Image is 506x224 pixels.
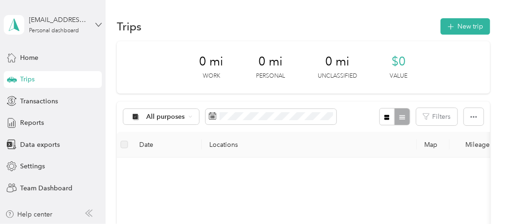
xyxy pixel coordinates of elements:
[325,54,349,69] span: 0 mi
[256,72,285,80] p: Personal
[416,108,457,125] button: Filters
[117,22,142,31] h1: Trips
[258,54,283,69] span: 0 mi
[20,118,44,128] span: Reports
[20,140,60,150] span: Data exports
[454,172,506,224] iframe: Everlance-gr Chat Button Frame
[417,132,449,158] th: Map
[20,161,45,171] span: Settings
[392,54,406,69] span: $0
[441,18,490,35] button: New trip
[390,72,407,80] p: Value
[202,132,417,158] th: Locations
[203,72,220,80] p: Work
[132,132,202,158] th: Date
[199,54,223,69] span: 0 mi
[5,210,53,219] button: Help center
[20,53,38,63] span: Home
[29,28,79,34] div: Personal dashboard
[318,72,357,80] p: Unclassified
[20,183,72,193] span: Team Dashboard
[20,74,35,84] span: Trips
[29,15,87,25] div: [EMAIL_ADDRESS][DOMAIN_NAME]
[147,114,185,120] span: All purposes
[20,96,58,106] span: Transactions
